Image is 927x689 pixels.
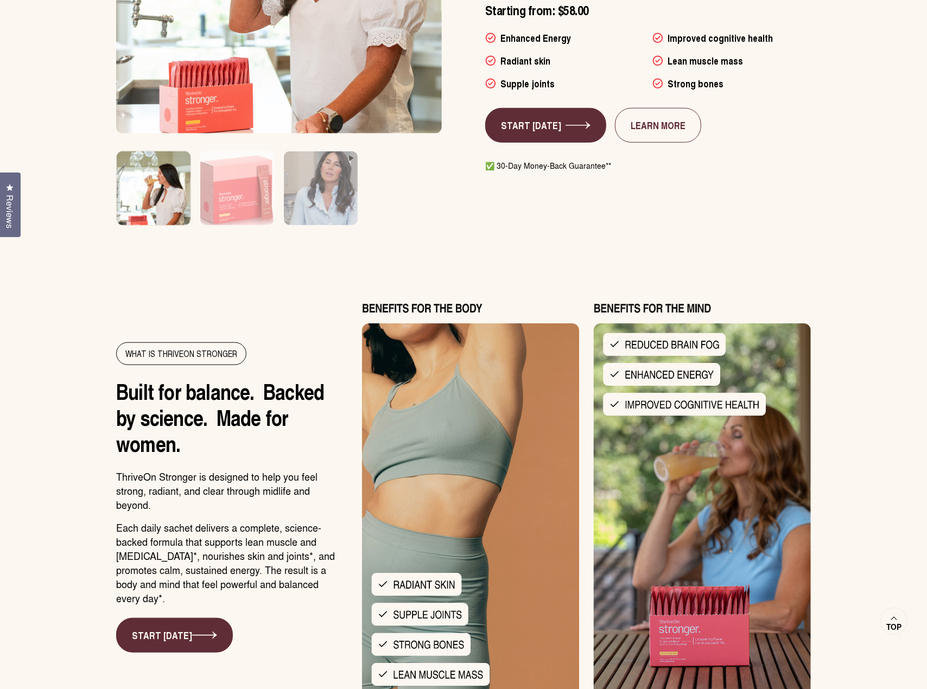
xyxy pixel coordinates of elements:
p: Each daily sachet delivers a complete, science-backed formula that supports lean muscle and [MEDI... [116,520,340,605]
span: Reviews [3,195,17,228]
p: ThriveOn Stronger is designed to help you feel strong, radiant, and clear through midlife and bey... [116,469,340,512]
div: WHAT IS THRIVEON STRONGER [116,342,246,365]
p: ✅ 30-Day Money-Back Guarantee** [485,160,811,171]
li: Improved cognitive health [652,31,811,45]
a: LEARN MORE [615,108,701,143]
li: Radiant skin [485,54,644,68]
img: Box of ThriveOn Stronger supplement with a pink design on a white background [200,151,274,240]
li: Strong bones [652,76,811,91]
h2: Built for balance. Backed by science. Made for women. [116,378,340,456]
p: Starting from: $58.00 [485,2,811,18]
span: Top [886,622,901,632]
a: START [DATE] [485,108,606,143]
li: Lean muscle mass [652,54,811,68]
a: START [DATE] [116,618,233,653]
li: Enhanced Energy [485,31,644,45]
li: Supple joints [485,76,644,91]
